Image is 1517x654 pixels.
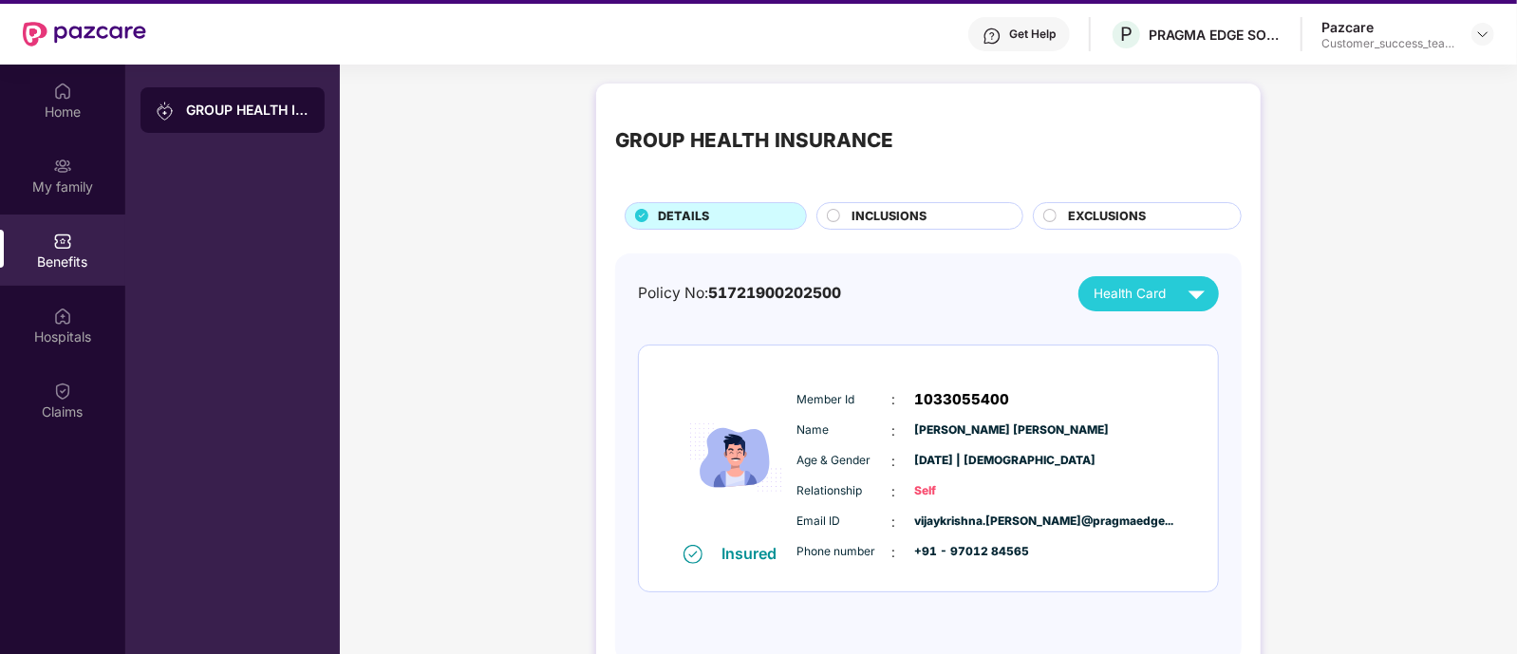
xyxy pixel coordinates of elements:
[1009,27,1056,42] div: Get Help
[53,157,72,176] img: svg+xml;base64,PHN2ZyB3aWR0aD0iMjAiIGhlaWdodD0iMjAiIHZpZXdCb3g9IjAgMCAyMCAyMCIgZmlsbD0ibm9uZSIgeG...
[1094,284,1166,304] span: Health Card
[1180,277,1213,310] img: svg+xml;base64,PHN2ZyB4bWxucz0iaHR0cDovL3d3dy53My5vcmcvMjAwMC9zdmciIHZpZXdCb3g9IjAgMCAyNCAyNCIgd2...
[797,543,892,561] span: Phone number
[915,513,1010,531] span: vijaykrishna.[PERSON_NAME]@pragmaedge...
[684,545,702,564] img: svg+xml;base64,PHN2ZyB4bWxucz0iaHR0cDovL3d3dy53My5vcmcvMjAwMC9zdmciIHdpZHRoPSIxNiIgaGVpZ2h0PSIxNi...
[1068,207,1146,226] span: EXCLUSIONS
[23,22,146,47] img: New Pazcare Logo
[53,82,72,101] img: svg+xml;base64,PHN2ZyBpZD0iSG9tZSIgeG1sbnM9Imh0dHA6Ly93d3cudzMub3JnLzIwMDAvc3ZnIiB3aWR0aD0iMjAiIG...
[53,382,72,401] img: svg+xml;base64,PHN2ZyBpZD0iQ2xhaW0iIHhtbG5zPSJodHRwOi8vd3d3LnczLm9yZy8yMDAwL3N2ZyIgd2lkdGg9IjIwIi...
[1321,36,1454,51] div: Customer_success_team_lead
[983,27,1002,46] img: svg+xml;base64,PHN2ZyBpZD0iSGVscC0zMngzMiIgeG1sbnM9Imh0dHA6Ly93d3cudzMub3JnLzIwMDAvc3ZnIiB3aWR0aD...
[797,513,892,531] span: Email ID
[915,543,1010,561] span: +91 - 97012 84565
[1321,18,1454,36] div: Pazcare
[658,207,709,226] span: DETAILS
[1475,27,1490,42] img: svg+xml;base64,PHN2ZyBpZD0iRHJvcGRvd24tMzJ4MzIiIHhtbG5zPSJodHRwOi8vd3d3LnczLm9yZy8yMDAwL3N2ZyIgd2...
[892,451,896,472] span: :
[1149,26,1282,44] div: PRAGMA EDGE SOFTWARE SERVICES PRIVATE LIMITED
[1078,276,1219,311] button: Health Card
[708,284,841,302] span: 51721900202500
[915,388,1010,411] span: 1033055400
[53,232,72,251] img: svg+xml;base64,PHN2ZyBpZD0iQmVuZWZpdHMiIHhtbG5zPSJodHRwOi8vd3d3LnczLm9yZy8yMDAwL3N2ZyIgd2lkdGg9Ij...
[892,389,896,410] span: :
[915,452,1010,470] span: [DATE] | [DEMOGRAPHIC_DATA]
[638,282,841,306] div: Policy No:
[852,207,927,226] span: INCLUSIONS
[892,481,896,502] span: :
[156,102,175,121] img: svg+xml;base64,PHN2ZyB3aWR0aD0iMjAiIGhlaWdodD0iMjAiIHZpZXdCb3g9IjAgMCAyMCAyMCIgZmlsbD0ibm9uZSIgeG...
[915,421,1010,439] span: [PERSON_NAME] [PERSON_NAME]
[797,421,892,439] span: Name
[721,544,788,563] div: Insured
[892,542,896,563] span: :
[915,482,1010,500] span: Self
[53,307,72,326] img: svg+xml;base64,PHN2ZyBpZD0iSG9zcGl0YWxzIiB4bWxucz0iaHR0cDovL3d3dy53My5vcmcvMjAwMC9zdmciIHdpZHRoPS...
[797,391,892,409] span: Member Id
[797,482,892,500] span: Relationship
[679,372,793,543] img: icon
[892,512,896,533] span: :
[186,101,309,120] div: GROUP HEALTH INSURANCE
[1120,23,1133,46] span: P
[797,452,892,470] span: Age & Gender
[615,125,893,156] div: GROUP HEALTH INSURANCE
[892,420,896,441] span: :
